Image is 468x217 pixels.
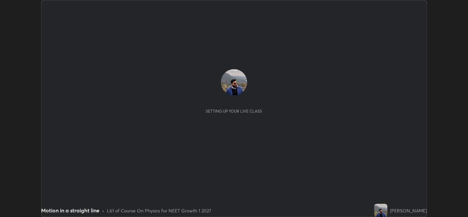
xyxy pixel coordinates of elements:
[374,204,387,217] img: 32457bb2dde54d7ea7c34c8e2a2521d0.jpg
[206,109,262,114] div: Setting up your live class
[41,206,99,214] div: Motion in a straight line
[107,207,211,214] div: L61 of Course On Physics for NEET Growth 1 2027
[390,207,427,214] div: [PERSON_NAME]
[221,69,247,95] img: 32457bb2dde54d7ea7c34c8e2a2521d0.jpg
[102,207,104,214] div: •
